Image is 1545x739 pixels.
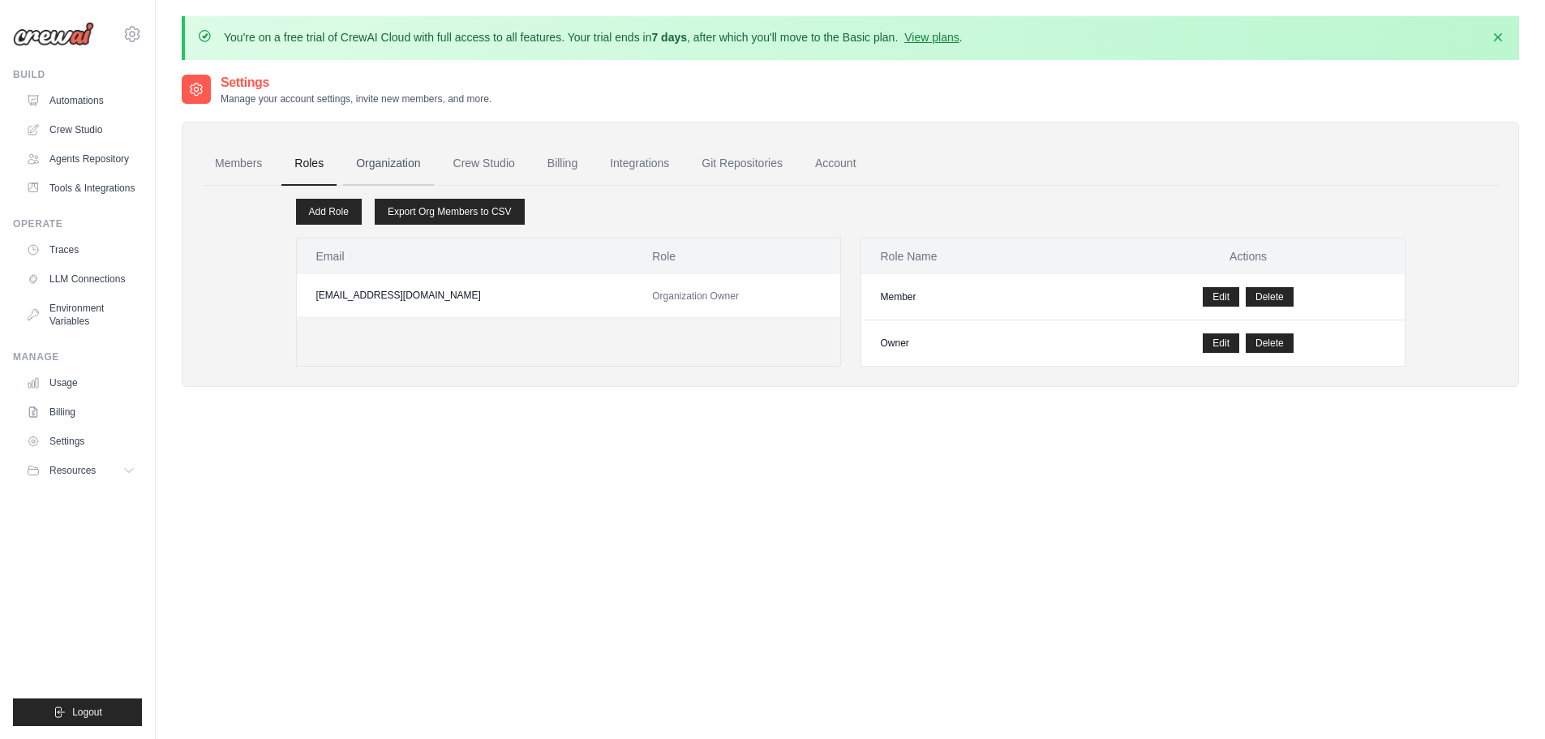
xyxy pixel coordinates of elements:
a: Billing [19,399,142,425]
a: Automations [19,88,142,114]
strong: 7 days [651,31,687,44]
th: Email [297,238,633,274]
span: Resources [49,464,96,477]
th: Role [633,238,839,274]
a: Git Repositories [689,142,796,186]
a: Billing [534,142,590,186]
div: Operate [13,217,142,230]
p: You're on a free trial of CrewAI Cloud with full access to all features. Your trial ends in , aft... [224,29,963,45]
a: Traces [19,237,142,263]
span: Logout [72,706,102,719]
a: Integrations [597,142,682,186]
a: Tools & Integrations [19,175,142,201]
a: Account [802,142,869,186]
a: Edit [1203,287,1239,307]
a: Organization [343,142,433,186]
a: Environment Variables [19,295,142,334]
th: Actions [1092,238,1405,274]
p: Manage your account settings, invite new members, and more. [221,92,491,105]
a: Edit [1203,333,1239,353]
a: Agents Repository [19,146,142,172]
h2: Settings [221,73,491,92]
div: Manage [13,350,142,363]
button: Resources [19,458,142,483]
a: Add Role [296,199,362,225]
a: Crew Studio [19,117,142,143]
button: Delete [1246,287,1294,307]
td: Member [861,274,1092,320]
td: [EMAIL_ADDRESS][DOMAIN_NAME] [297,274,633,316]
a: LLM Connections [19,266,142,292]
img: Logo [13,22,94,46]
td: Owner [861,320,1092,367]
a: Crew Studio [440,142,528,186]
div: Build [13,68,142,81]
a: Roles [281,142,337,186]
a: View plans [904,31,959,44]
a: Settings [19,428,142,454]
a: Export Org Members to CSV [375,199,525,225]
button: Delete [1246,333,1294,353]
a: Usage [19,370,142,396]
span: Organization Owner [652,290,739,302]
th: Role Name [861,238,1092,274]
a: Members [202,142,275,186]
button: Logout [13,698,142,726]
